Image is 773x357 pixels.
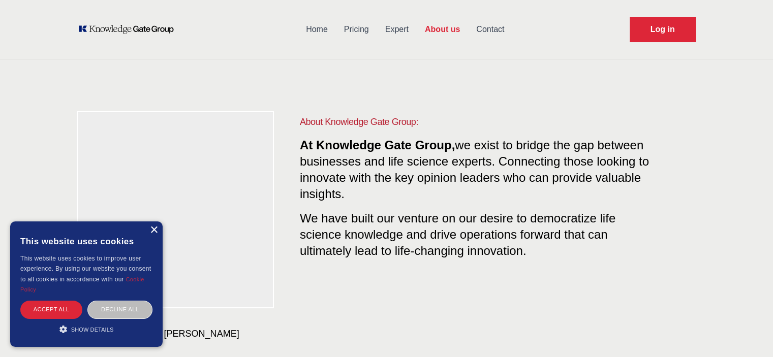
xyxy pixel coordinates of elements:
span: we exist to bridge the gap between businesses and life science experts. Connecting those looking ... [300,138,649,201]
a: Request Demo [630,17,696,42]
div: Decline all [87,301,152,318]
h1: About Knowledge Gate Group: [300,115,655,129]
a: About us [417,16,468,43]
span: At Knowledge Gate Group, [300,138,455,152]
a: KOL Knowledge Platform: Talk to Key External Experts (KEE) [78,24,181,35]
a: Pricing [336,16,377,43]
p: CEO & COO [78,313,284,326]
img: KOL management, KEE, Therapy area experts [78,112,273,307]
a: Expert [377,16,417,43]
a: Contact [468,16,512,43]
span: We have built our venture on our desire to democratize life science knowledge and drive operation... [300,207,615,257]
div: Close [150,226,158,234]
iframe: Chat Widget [722,308,773,357]
div: Accept all [20,301,82,318]
a: Cookie Policy [20,276,144,293]
div: This website uses cookies [20,229,152,253]
span: Show details [71,327,114,333]
a: Home [298,16,336,43]
h3: [PERSON_NAME] & [PERSON_NAME] [78,328,284,340]
span: This website uses cookies to improve user experience. By using our website you consent to all coo... [20,255,151,283]
div: Show details [20,324,152,334]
